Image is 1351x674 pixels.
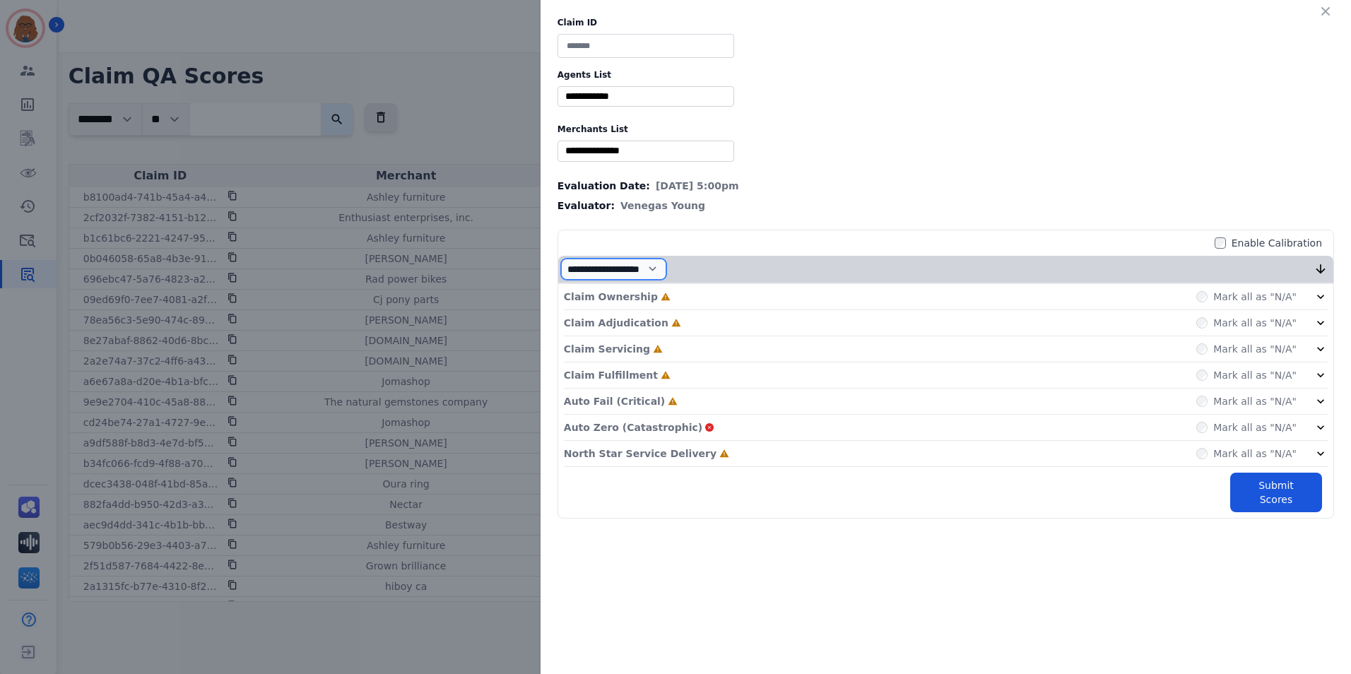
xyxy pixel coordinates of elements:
[564,342,650,356] p: Claim Servicing
[564,290,658,304] p: Claim Ownership
[557,69,1334,81] label: Agents List
[1213,368,1297,382] label: Mark all as "N/A"
[561,143,731,158] ul: selected options
[1232,236,1322,250] label: Enable Calibration
[1230,473,1322,512] button: Submit Scores
[564,420,702,434] p: Auto Zero (Catastrophic)
[561,89,731,104] ul: selected options
[564,368,658,382] p: Claim Fulfillment
[1213,447,1297,461] label: Mark all as "N/A"
[557,179,1334,193] div: Evaluation Date:
[1213,394,1297,408] label: Mark all as "N/A"
[564,447,716,461] p: North Star Service Delivery
[1213,290,1297,304] label: Mark all as "N/A"
[1213,316,1297,330] label: Mark all as "N/A"
[557,17,1334,28] label: Claim ID
[564,394,665,408] p: Auto Fail (Critical)
[1213,420,1297,434] label: Mark all as "N/A"
[564,316,668,330] p: Claim Adjudication
[1213,342,1297,356] label: Mark all as "N/A"
[620,199,705,213] span: Venegas Young
[557,199,1334,213] div: Evaluator:
[557,124,1334,135] label: Merchants List
[656,179,739,193] span: [DATE] 5:00pm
